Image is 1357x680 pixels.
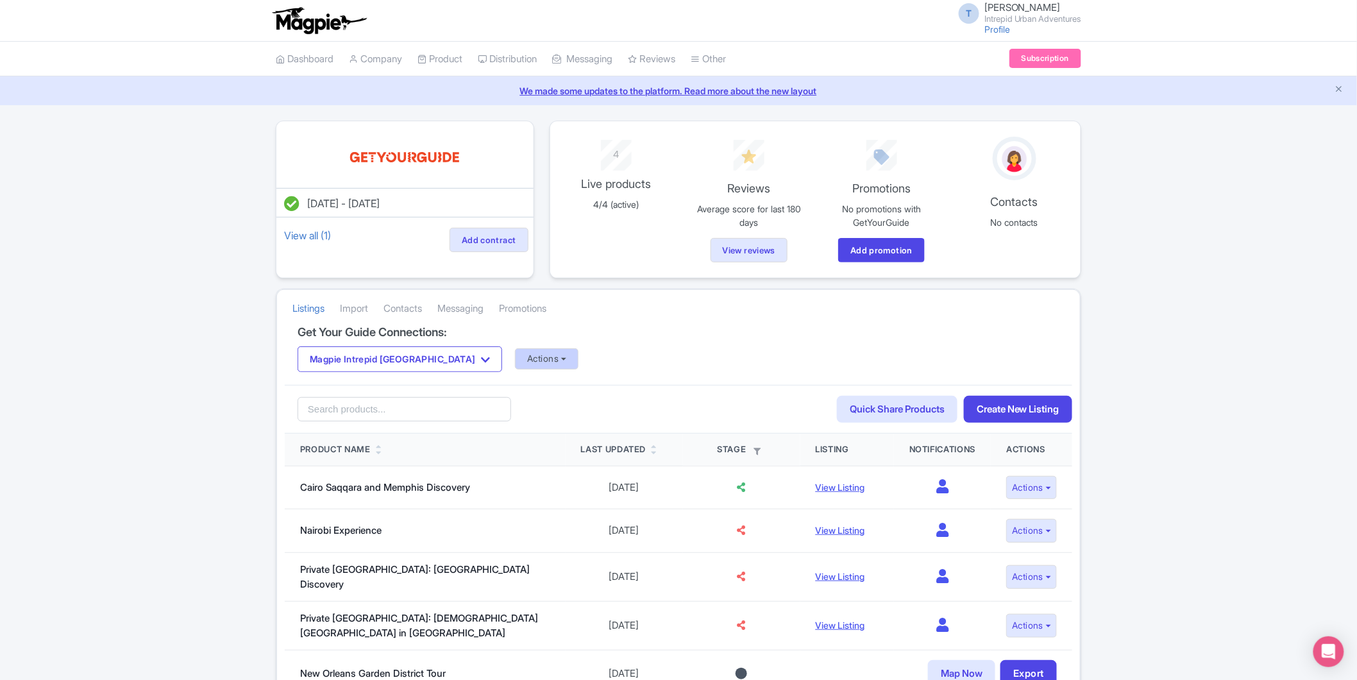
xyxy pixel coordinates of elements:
[282,226,333,244] a: View all (1)
[984,15,1081,23] small: Intrepid Urban Adventures
[838,238,925,262] a: Add promotion
[711,238,788,262] a: View reviews
[816,525,865,536] a: View Listing
[1006,565,1057,589] button: Actions
[698,443,785,456] div: Stage
[558,175,675,192] p: Live products
[566,509,683,553] td: [DATE]
[894,434,991,466] th: Notifications
[8,84,1349,98] a: We made some updates to the platform. Read more about the new layout
[347,137,462,178] img: o0sjzowjcva6lv7rkc9y.svg
[690,202,807,229] p: Average score for last 180 days
[300,612,538,639] a: Private [GEOGRAPHIC_DATA]: [DEMOGRAPHIC_DATA][GEOGRAPHIC_DATA] in [GEOGRAPHIC_DATA]
[552,42,612,77] a: Messaging
[964,396,1072,423] a: Create New Listing
[1335,83,1344,98] button: Close announcement
[823,180,940,197] p: Promotions
[566,553,683,602] td: [DATE]
[417,42,462,77] a: Product
[690,180,807,197] p: Reviews
[1006,614,1057,638] button: Actions
[269,6,369,35] img: logo-ab69f6fb50320c5b225c76a69d11143b.png
[300,667,446,679] a: New Orleans Garden District Tour
[581,443,646,456] div: Last Updated
[837,396,957,423] a: Quick Share Products
[558,198,675,211] p: 4/4 (active)
[816,482,865,493] a: View Listing
[566,466,683,509] td: [DATE]
[1006,519,1057,543] button: Actions
[307,197,380,210] span: [DATE] - [DATE]
[558,140,675,162] div: 4
[340,291,368,327] a: Import
[956,193,1073,210] p: Contacts
[991,434,1072,466] th: Actions
[984,1,1061,13] span: [PERSON_NAME]
[450,228,528,252] a: Add contract
[951,3,1081,23] a: T [PERSON_NAME] Intrepid Urban Adventures
[300,524,382,536] a: Nairobi Experience
[823,202,940,229] p: No promotions with GetYourGuide
[499,291,546,327] a: Promotions
[478,42,537,77] a: Distribution
[1000,144,1029,174] img: avatar_key_member-9c1dde93af8b07d7383eb8b5fb890c87.png
[300,443,371,456] div: Product Name
[383,291,422,327] a: Contacts
[816,571,865,582] a: View Listing
[628,42,675,77] a: Reviews
[300,563,530,590] a: Private [GEOGRAPHIC_DATA]: [GEOGRAPHIC_DATA] Discovery
[959,3,979,24] span: T
[1006,476,1057,500] button: Actions
[437,291,484,327] a: Messaging
[292,291,324,327] a: Listings
[1009,49,1081,68] a: Subscription
[816,620,865,631] a: View Listing
[956,216,1073,229] p: No contacts
[1313,636,1344,667] div: Open Intercom Messenger
[691,42,726,77] a: Other
[300,481,470,493] a: Cairo Saqqara and Memphis Discovery
[566,602,683,650] td: [DATE]
[515,348,578,370] button: Actions
[800,434,894,466] th: Listing
[754,448,761,455] i: Filter by stage
[276,42,333,77] a: Dashboard
[298,346,502,372] button: Magpie Intrepid [GEOGRAPHIC_DATA]
[349,42,402,77] a: Company
[984,24,1010,35] a: Profile
[298,397,511,421] input: Search products...
[298,326,1059,339] h4: Get Your Guide Connections:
